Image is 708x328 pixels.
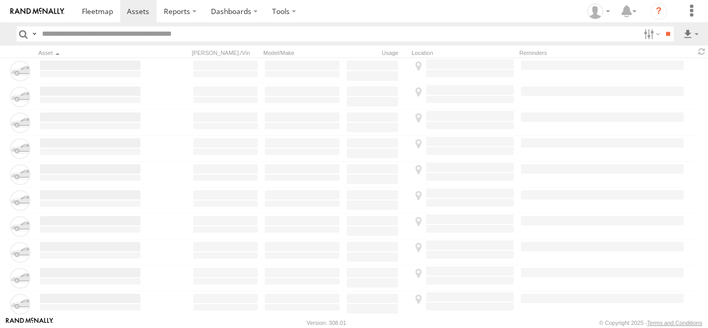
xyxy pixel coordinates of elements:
[647,320,702,326] a: Terms and Conditions
[263,49,341,56] div: Model/Make
[640,26,662,41] label: Search Filter Options
[412,49,515,56] div: Location
[307,320,346,326] div: Version: 308.01
[682,26,700,41] label: Export results as...
[10,8,64,15] img: rand-logo.svg
[584,4,614,19] div: Taylete Medina
[599,320,702,326] div: © Copyright 2025 -
[30,26,38,41] label: Search Query
[345,49,407,56] div: Usage
[696,47,708,56] span: Refresh
[519,49,612,56] div: Reminders
[192,49,259,56] div: [PERSON_NAME]./Vin
[38,49,142,56] div: Click to Sort
[650,3,667,20] i: ?
[6,318,53,328] a: Visit our Website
